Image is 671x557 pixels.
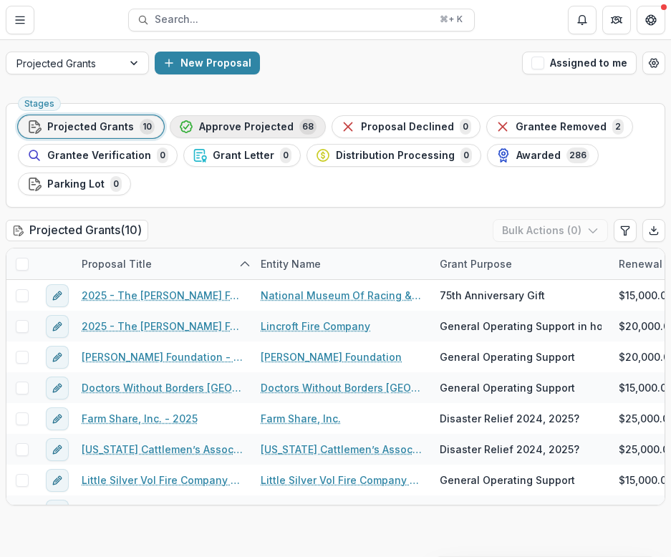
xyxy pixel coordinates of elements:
[602,6,631,34] button: Partners
[6,6,34,34] button: Toggle Menu
[612,119,624,135] span: 2
[522,52,637,74] button: Assigned to me
[155,14,431,26] span: Search...
[261,319,370,334] a: Lincroft Fire Company
[170,115,326,138] button: Approve Projected68
[261,349,402,364] a: [PERSON_NAME] Foundation
[637,6,665,34] button: Get Help
[73,256,160,271] div: Proposal Title
[493,219,608,242] button: Bulk Actions (0)
[155,52,260,74] button: New Proposal
[199,121,294,133] span: Approve Projected
[261,380,423,395] a: Doctors Without Borders [GEOGRAPHIC_DATA]
[46,346,69,369] button: edit
[183,144,301,167] button: Grant Letter0
[82,288,243,303] a: 2025 - The [PERSON_NAME] Foundation Grant Intake Form
[252,248,431,279] div: Entity Name
[566,147,589,163] span: 286
[431,248,610,279] div: Grant Purpose
[261,288,423,303] a: National Museum Of Racing & Hall of Fame
[82,411,198,426] a: Farm Share, Inc. - 2025
[128,9,475,32] button: Search...
[239,258,251,270] svg: sorted ascending
[460,147,472,163] span: 0
[336,150,455,162] span: Distribution Processing
[614,219,637,242] button: Edit table settings
[46,284,69,307] button: edit
[213,150,274,162] span: Grant Letter
[361,121,454,133] span: Proposal Declined
[252,256,329,271] div: Entity Name
[516,150,561,162] span: Awarded
[82,473,243,488] a: Little Silver Vol Fire Company No. 1 - 2025
[261,442,423,457] a: [US_STATE] Cattlemen’s Association
[82,319,243,334] a: 2025 - The [PERSON_NAME] Foundation Grant Intake Form
[47,150,151,162] span: Grantee Verification
[487,144,599,167] button: Awarded286
[47,121,134,133] span: Projected Grants
[431,256,521,271] div: Grant Purpose
[46,438,69,461] button: edit
[440,503,575,518] span: General Operating Support
[46,315,69,338] button: edit
[440,380,575,395] span: General Operating Support
[440,411,579,426] span: Disaster Relief 2024, 2025?
[642,219,665,242] button: Export table data
[332,115,481,138] button: Proposal Declined0
[261,473,423,488] a: Little Silver Vol Fire Company No. 1
[261,411,341,426] a: Farm Share, Inc.
[516,121,607,133] span: Grantee Removed
[460,119,471,135] span: 0
[47,178,105,190] span: Parking Lot
[24,99,54,109] span: Stages
[486,115,633,138] button: Grantee Removed2
[18,144,178,167] button: Grantee Verification0
[306,144,481,167] button: Distribution Processing0
[46,377,69,399] button: edit
[6,220,148,241] h2: Projected Grants ( 10 )
[440,473,575,488] span: General Operating Support
[82,349,243,364] a: [PERSON_NAME] Foundation - 2025
[82,380,243,395] a: Doctors Without Borders [GEOGRAPHIC_DATA] - 2025
[568,6,597,34] button: Notifications
[440,288,545,303] span: 75th Anniversary Gift
[642,52,665,74] button: Open table manager
[46,469,69,492] button: edit
[18,115,164,138] button: Projected Grants10
[110,176,122,192] span: 0
[437,11,465,27] div: ⌘ + K
[280,147,291,163] span: 0
[73,248,252,279] div: Proposal Title
[440,442,579,457] span: Disaster Relief 2024, 2025?
[18,173,131,195] button: Parking Lot0
[157,147,168,163] span: 0
[140,119,155,135] span: 10
[82,442,243,457] a: [US_STATE] Cattlemen’s Association - 2025
[82,503,198,518] a: [US_STATE] Bat Rescue
[261,503,377,518] a: [US_STATE] Bat Rescue
[440,349,575,364] span: General Operating Support
[46,407,69,430] button: edit
[299,119,317,135] span: 68
[46,500,69,523] button: edit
